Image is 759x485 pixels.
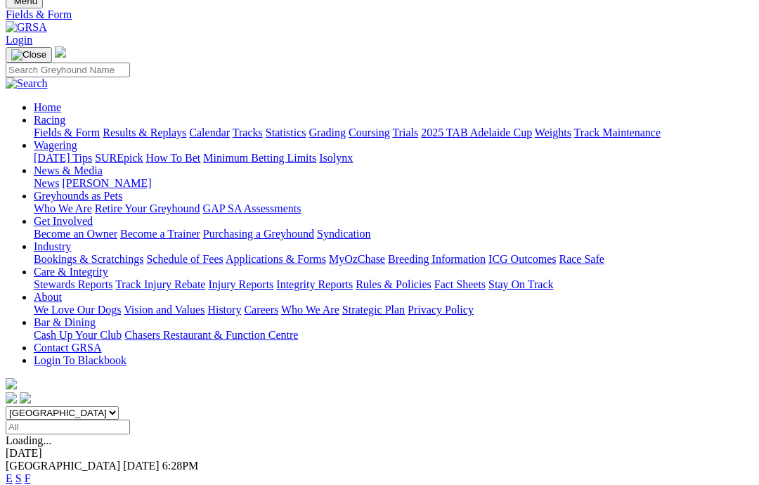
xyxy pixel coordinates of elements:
a: Purchasing a Greyhound [203,228,314,240]
img: Search [6,77,48,90]
a: News [34,177,59,189]
a: History [207,304,241,316]
a: E [6,472,13,484]
a: 2025 TAB Adelaide Cup [421,127,532,138]
a: Login [6,34,32,46]
div: About [34,304,753,316]
a: Industry [34,240,71,252]
img: GRSA [6,21,47,34]
a: Bar & Dining [34,316,96,328]
a: Results & Replays [103,127,186,138]
a: Contact GRSA [34,342,101,354]
a: Weights [535,127,571,138]
a: Become an Owner [34,228,117,240]
a: Racing [34,114,65,126]
a: ICG Outcomes [488,253,556,265]
a: Fact Sheets [434,278,486,290]
a: Home [34,101,61,113]
a: Schedule of Fees [146,253,223,265]
a: Track Maintenance [574,127,661,138]
a: SUREpick [95,152,143,164]
a: Stewards Reports [34,278,112,290]
a: S [15,472,22,484]
a: Fields & Form [34,127,100,138]
a: [PERSON_NAME] [62,177,151,189]
a: Cash Up Your Club [34,329,122,341]
a: Coursing [349,127,390,138]
a: Breeding Information [388,253,486,265]
a: Track Injury Rebate [115,278,205,290]
a: Who We Are [281,304,339,316]
a: Minimum Betting Limits [203,152,316,164]
a: Careers [244,304,278,316]
a: Vision and Values [124,304,205,316]
div: Greyhounds as Pets [34,202,753,215]
button: Toggle navigation [6,47,52,63]
div: Get Involved [34,228,753,240]
img: logo-grsa-white.png [6,378,17,389]
a: Login To Blackbook [34,354,126,366]
a: Race Safe [559,253,604,265]
a: Isolynx [319,152,353,164]
input: Select date [6,420,130,434]
a: Grading [309,127,346,138]
a: Fields & Form [6,8,753,21]
div: Care & Integrity [34,278,753,291]
img: logo-grsa-white.png [55,46,66,58]
span: 6:28PM [162,460,199,472]
img: facebook.svg [6,392,17,403]
a: Applications & Forms [226,253,326,265]
a: About [34,291,62,303]
div: News & Media [34,177,753,190]
a: MyOzChase [329,253,385,265]
div: Racing [34,127,753,139]
span: Loading... [6,434,51,446]
a: Care & Integrity [34,266,108,278]
div: Bar & Dining [34,329,753,342]
a: GAP SA Assessments [203,202,301,214]
img: twitter.svg [20,392,31,403]
img: Close [11,49,46,60]
a: Greyhounds as Pets [34,190,122,202]
a: Calendar [189,127,230,138]
a: Rules & Policies [356,278,432,290]
a: Become a Trainer [120,228,200,240]
a: News & Media [34,164,103,176]
a: Strategic Plan [342,304,405,316]
span: [DATE] [123,460,160,472]
a: [DATE] Tips [34,152,92,164]
a: Trials [392,127,418,138]
a: Bookings & Scratchings [34,253,143,265]
a: Stay On Track [488,278,553,290]
a: Retire Your Greyhound [95,202,200,214]
a: Wagering [34,139,77,151]
a: Chasers Restaurant & Function Centre [124,329,298,341]
div: [DATE] [6,447,753,460]
a: Tracks [233,127,263,138]
input: Search [6,63,130,77]
a: Privacy Policy [408,304,474,316]
span: [GEOGRAPHIC_DATA] [6,460,120,472]
div: Wagering [34,152,753,164]
div: Industry [34,253,753,266]
a: We Love Our Dogs [34,304,121,316]
a: Injury Reports [208,278,273,290]
a: Integrity Reports [276,278,353,290]
a: How To Bet [146,152,201,164]
a: Who We Are [34,202,92,214]
a: Syndication [317,228,370,240]
a: Statistics [266,127,306,138]
a: F [25,472,31,484]
a: Get Involved [34,215,93,227]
